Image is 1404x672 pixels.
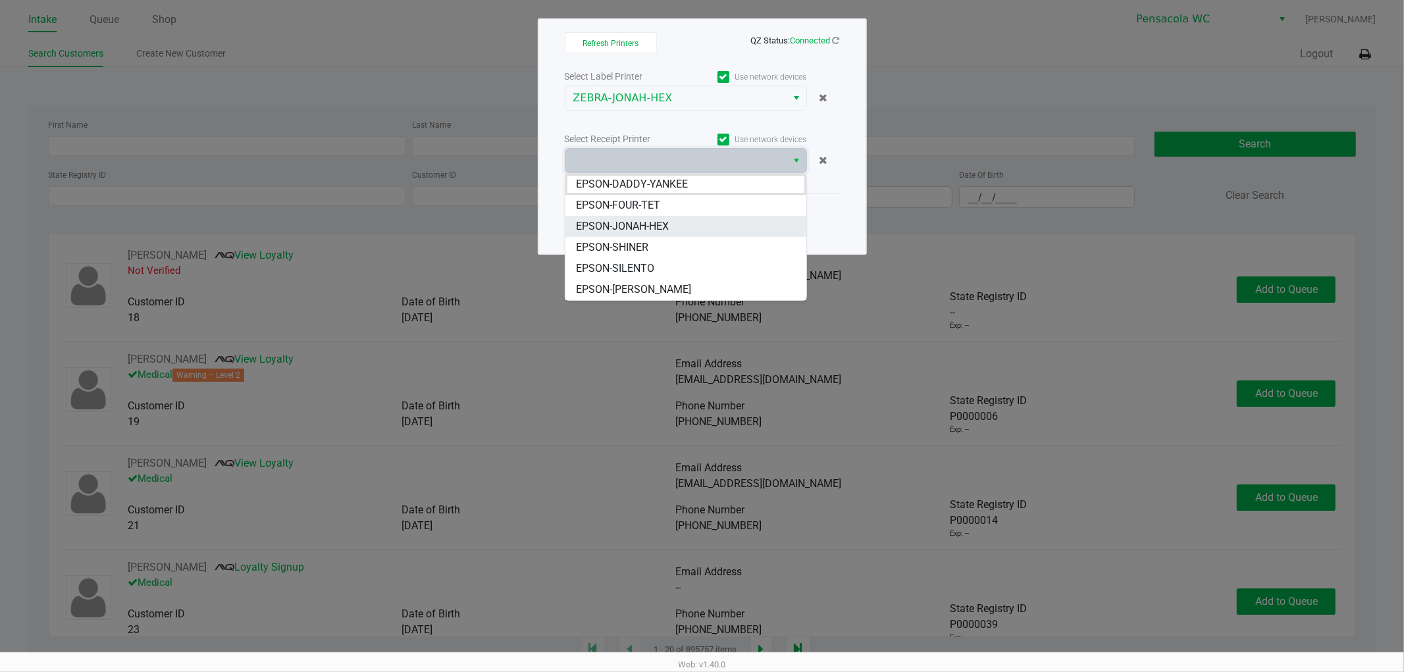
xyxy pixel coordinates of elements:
[565,132,686,146] div: Select Receipt Printer
[576,240,648,255] span: EPSON-SHINER
[576,282,691,297] span: EPSON-[PERSON_NAME]
[576,197,660,213] span: EPSON-FOUR-TET
[565,32,657,53] button: Refresh Printers
[573,90,779,106] span: ZEBRA-JONAH-HEX
[576,261,654,276] span: EPSON-SILENTO
[751,36,840,45] span: QZ Status:
[576,176,688,192] span: EPSON-DADDY-YANKEE
[791,36,831,45] span: Connected
[583,39,638,48] span: Refresh Printers
[679,659,726,669] span: Web: v1.40.0
[686,134,807,145] label: Use network devices
[787,86,806,110] button: Select
[576,219,669,234] span: EPSON-JONAH-HEX
[686,71,807,83] label: Use network devices
[787,149,806,172] button: Select
[565,70,686,84] div: Select Label Printer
